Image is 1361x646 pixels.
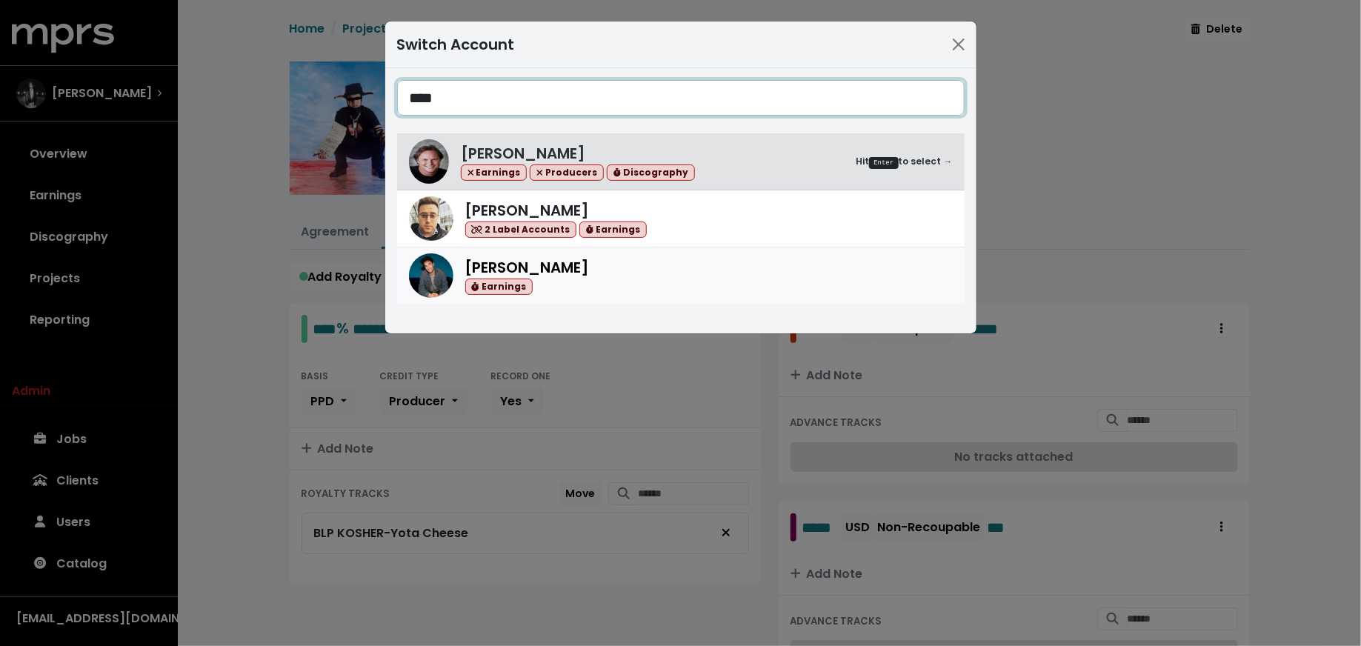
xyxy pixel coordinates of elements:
img: Scott Effman [409,196,453,241]
a: Scott Hendricks[PERSON_NAME] Earnings Producers DiscographyHitEnterto select → [397,133,965,190]
span: [PERSON_NAME] [465,257,590,278]
a: Scott Harris[PERSON_NAME] Earnings [397,247,965,304]
button: Close [947,33,971,56]
span: [PERSON_NAME] [461,143,585,164]
img: Scott Harris [409,253,453,298]
span: Earnings [461,164,528,182]
span: 2 Label Accounts [465,222,577,239]
span: Earnings [579,222,647,239]
img: Scott Hendricks [409,139,449,184]
a: Scott Effman[PERSON_NAME] 2 Label Accounts Earnings [397,190,965,247]
span: Earnings [465,279,533,296]
input: Search accounts [397,80,965,116]
span: [PERSON_NAME] [465,200,590,221]
span: Producers [530,164,604,182]
small: Hit to select → [856,155,952,169]
div: Switch Account [397,33,515,56]
span: Discography [607,164,695,182]
kbd: Enter [869,157,898,169]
